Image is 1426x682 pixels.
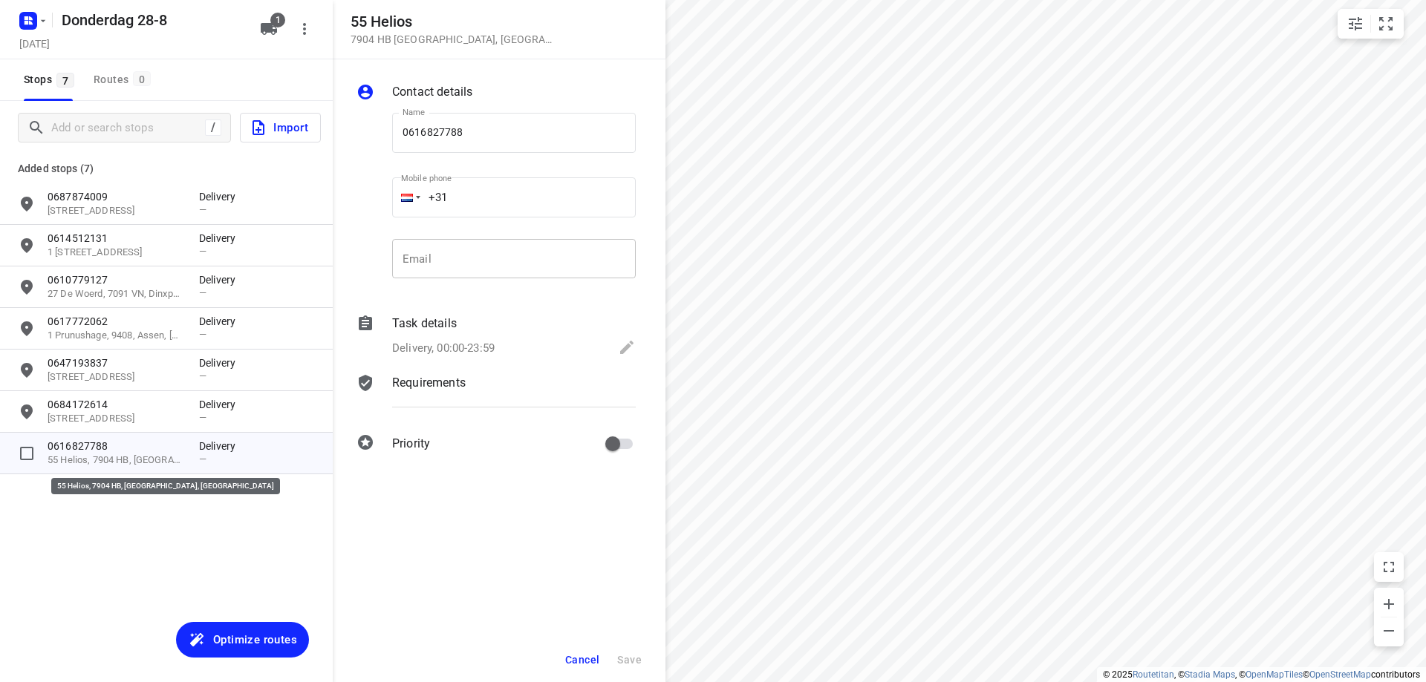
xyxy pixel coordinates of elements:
p: 0617772062 [48,314,184,329]
a: Import [231,113,321,142]
li: © 2025 , © , © © contributors [1103,669,1420,680]
p: Delivery [199,439,244,453]
p: 57 Emingaheerd, 9736 GC, Groningen, NL [48,370,184,384]
label: Mobile phone [401,174,452,183]
p: 0687874009 [48,189,184,204]
p: Delivery [199,272,244,287]
p: Delivery [199,189,244,204]
span: — [199,287,206,298]
button: 1 [254,14,284,44]
button: Map settings [1341,9,1370,39]
p: 55 Helios, 7904 HB, [GEOGRAPHIC_DATA], [GEOGRAPHIC_DATA] [48,453,184,468]
span: Optimize routes [213,630,297,649]
span: Select [12,439,42,468]
p: 16 Bosruiterweg, 3897 LV, Zeewolde, NL [48,412,184,426]
input: Add or search stops [51,117,205,140]
button: Cancel [559,646,605,673]
p: 27 De Woerd, 7091 VN, Dinxperlo, NL [48,287,184,301]
p: Delivery [199,231,244,246]
div: Task detailsDelivery, 00:00-23:59 [356,315,636,359]
p: 0610779127 [48,272,184,287]
div: Routes [94,71,155,89]
p: 0614512131 [48,231,184,246]
div: small contained button group [1338,9,1404,39]
span: Import [250,118,308,137]
button: Optimize routes [176,622,309,658]
h5: 55 Helios [351,13,559,30]
h5: Rename [56,8,248,32]
div: Contact details [356,83,636,104]
span: — [199,246,206,257]
span: — [199,329,206,340]
button: More [290,14,319,44]
p: 7904 HB [GEOGRAPHIC_DATA] , [GEOGRAPHIC_DATA] [351,33,559,45]
svg: Edit [618,338,636,356]
a: OpenStreetMap [1309,669,1371,680]
span: Stops [24,71,79,89]
span: — [199,370,206,381]
p: Contact details [392,83,472,101]
div: / [205,119,221,136]
span: — [199,412,206,423]
p: 0616827788 [48,439,184,453]
div: Netherlands: + 31 [392,177,420,217]
p: 10 Korenbloemstraat, 6991 VP, Rheden, NL [48,204,184,218]
div: Requirements [356,374,636,419]
button: Import [240,113,321,142]
p: Delivery [199,314,244,329]
span: 7 [56,73,74,88]
h5: Project date [13,35,56,52]
span: — [199,453,206,465]
p: 0647193837 [48,355,184,370]
a: OpenMapTiles [1246,669,1303,680]
p: Delivery, 00:00-23:59 [392,340,495,357]
p: Delivery [199,397,244,412]
span: — [199,204,206,215]
p: 1 Bilderdijkplantsoen, 9402 NG, Assen, NL [48,246,184,260]
p: 1 Prunushage, 9408, Assen, NL [48,329,184,343]
p: Requirements [392,374,466,392]
a: Routetitan [1133,669,1174,680]
span: 1 [270,13,285,27]
p: Priority [392,435,430,453]
p: 0684172614 [48,397,184,412]
button: Fit zoom [1371,9,1401,39]
p: Task details [392,315,457,332]
p: Delivery [199,355,244,370]
span: Cancel [565,654,599,666]
span: 0 [133,71,151,86]
p: Added stops (7) [18,160,315,177]
input: 1 (702) 123-4567 [392,177,636,217]
a: Stadia Maps [1185,669,1235,680]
